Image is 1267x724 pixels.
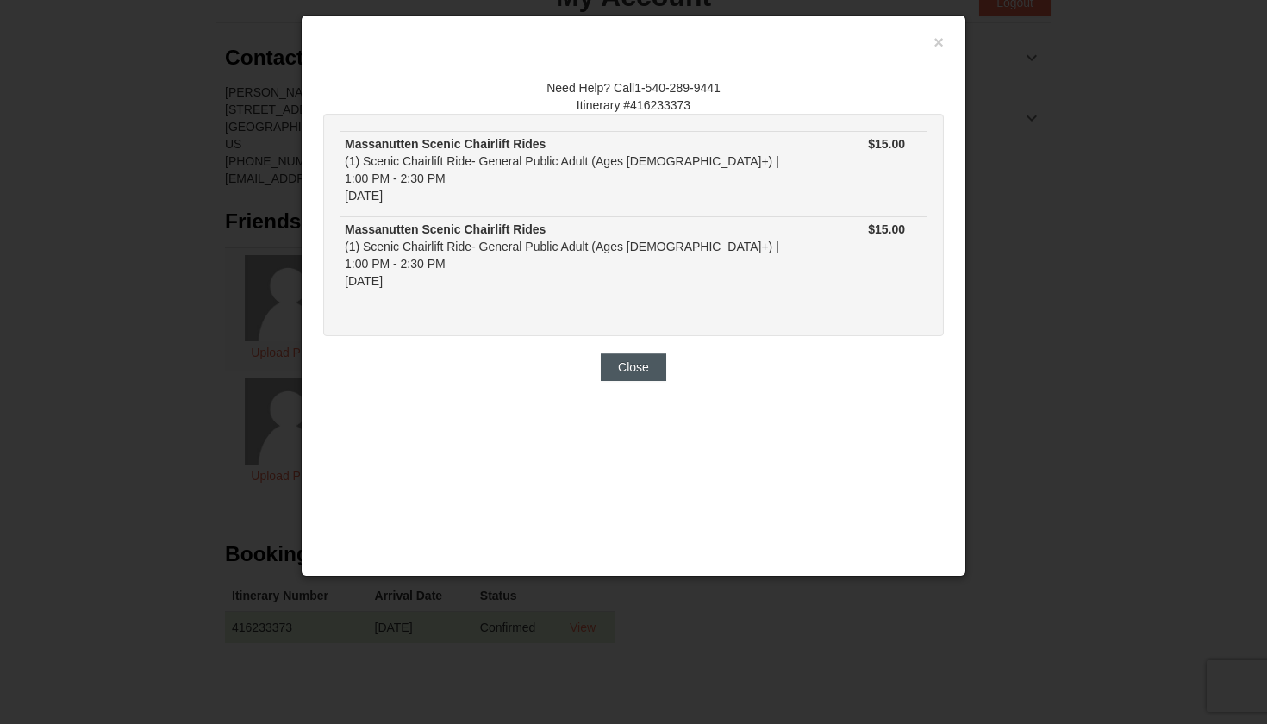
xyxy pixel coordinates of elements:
strong: $15.00 [868,222,905,236]
div: (1) Scenic Chairlift Ride- General Public Adult (Ages [DEMOGRAPHIC_DATA]+) | 1:00 PM - 2:30 PM [D... [345,135,793,204]
div: (1) Scenic Chairlift Ride- General Public Adult (Ages [DEMOGRAPHIC_DATA]+) | 1:00 PM - 2:30 PM [D... [345,221,793,290]
button: × [933,34,944,51]
strong: Massanutten Scenic Chairlift Rides [345,222,546,236]
strong: Massanutten Scenic Chairlift Rides [345,137,546,151]
button: Close [601,353,666,381]
div: Need Help? Call1-540-289-9441 Itinerary #416233373 [323,79,944,114]
strong: $15.00 [868,137,905,151]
